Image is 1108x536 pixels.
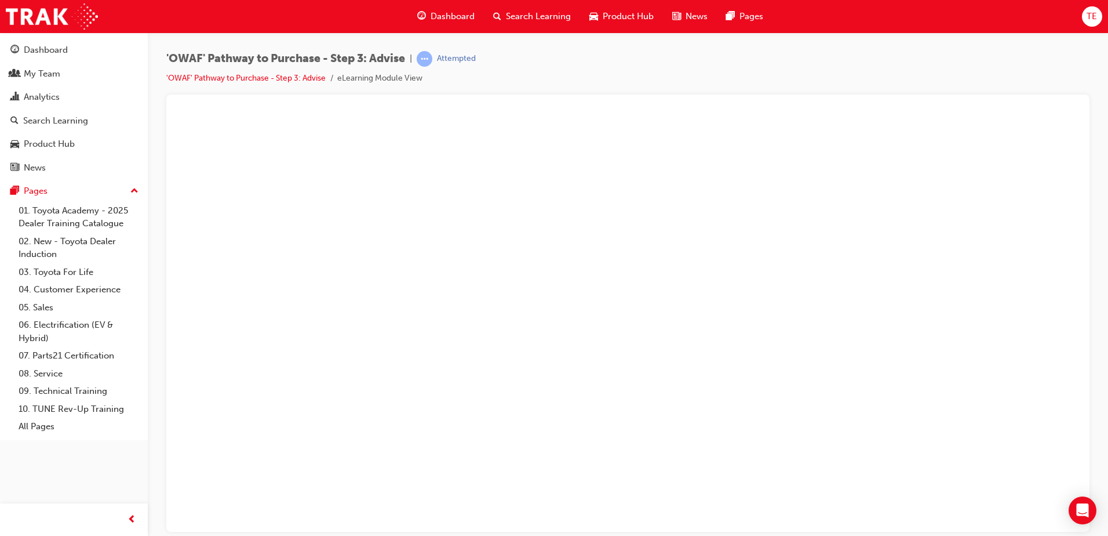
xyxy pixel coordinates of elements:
[603,10,654,23] span: Product Hub
[10,163,19,173] span: news-icon
[337,72,422,85] li: eLearning Module View
[410,52,412,66] span: |
[14,263,143,281] a: 03. Toyota For Life
[14,281,143,299] a: 04. Customer Experience
[23,114,88,128] div: Search Learning
[417,51,432,67] span: learningRecordVerb_ATTEMPT-icon
[1069,497,1096,524] div: Open Intercom Messenger
[506,10,571,23] span: Search Learning
[672,9,681,24] span: news-icon
[24,90,60,104] div: Analytics
[10,139,19,150] span: car-icon
[1082,6,1102,27] button: TE
[6,3,98,30] img: Trak
[484,5,580,28] a: search-iconSearch Learning
[5,39,143,61] a: Dashboard
[24,137,75,151] div: Product Hub
[14,233,143,263] a: 02. New - Toyota Dealer Induction
[10,45,19,56] span: guage-icon
[408,5,484,28] a: guage-iconDashboard
[14,316,143,347] a: 06. Electrification (EV & Hybrid)
[417,9,426,24] span: guage-icon
[1087,10,1097,23] span: TE
[5,110,143,132] a: Search Learning
[5,37,143,180] button: DashboardMy TeamAnalyticsSearch LearningProduct HubNews
[5,133,143,155] a: Product Hub
[437,53,476,64] div: Attempted
[580,5,663,28] a: car-iconProduct Hub
[130,184,138,199] span: up-icon
[5,63,143,85] a: My Team
[5,157,143,179] a: News
[14,299,143,317] a: 05. Sales
[726,9,735,24] span: pages-icon
[686,10,708,23] span: News
[10,69,19,79] span: people-icon
[14,400,143,418] a: 10. TUNE Rev-Up Training
[127,513,136,527] span: prev-icon
[663,5,717,28] a: news-iconNews
[24,184,48,198] div: Pages
[14,347,143,365] a: 07. Parts21 Certification
[14,365,143,383] a: 08. Service
[5,86,143,108] a: Analytics
[739,10,763,23] span: Pages
[10,116,19,126] span: search-icon
[24,67,60,81] div: My Team
[589,9,598,24] span: car-icon
[493,9,501,24] span: search-icon
[14,202,143,233] a: 01. Toyota Academy - 2025 Dealer Training Catalogue
[24,161,46,175] div: News
[166,73,326,83] a: 'OWAF' Pathway to Purchase - Step 3: Advise
[166,52,405,66] span: 'OWAF' Pathway to Purchase - Step 3: Advise
[5,180,143,202] button: Pages
[14,418,143,436] a: All Pages
[24,44,68,57] div: Dashboard
[717,5,772,28] a: pages-iconPages
[14,382,143,400] a: 09. Technical Training
[431,10,475,23] span: Dashboard
[10,186,19,197] span: pages-icon
[10,92,19,103] span: chart-icon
